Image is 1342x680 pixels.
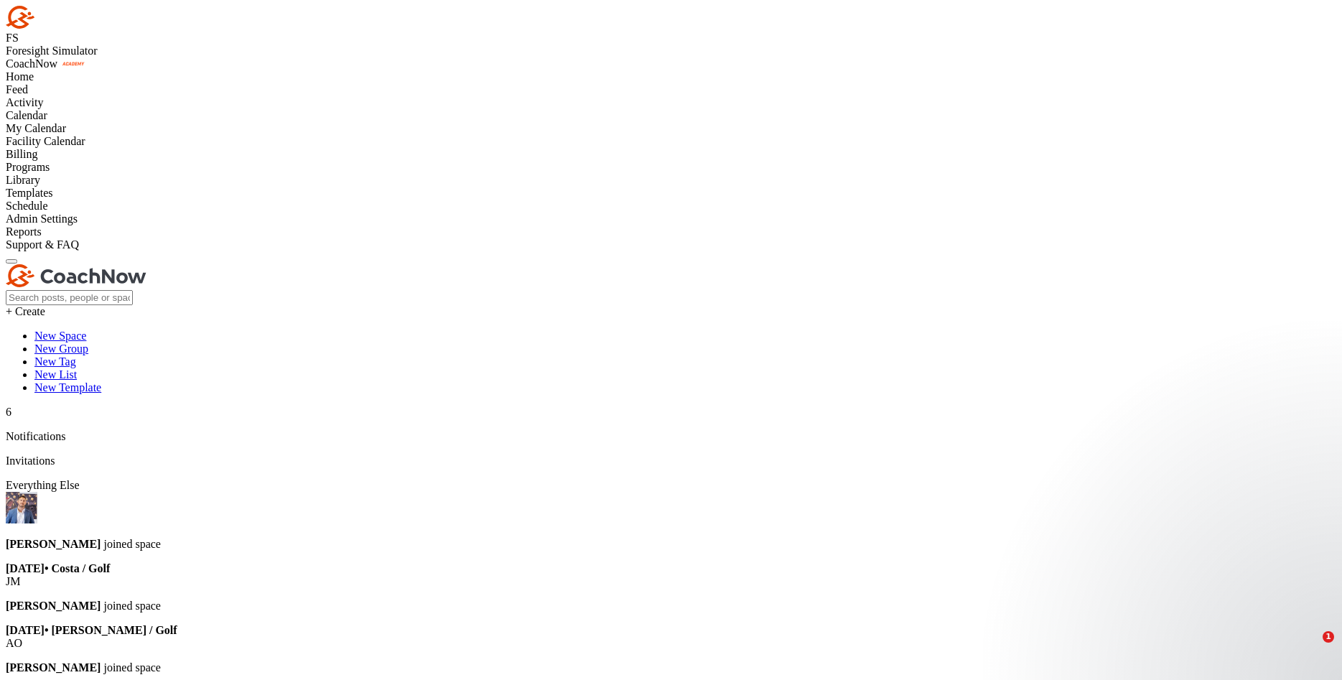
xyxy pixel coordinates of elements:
b: [PERSON_NAME] [6,538,101,550]
p: 6 [6,406,1336,419]
div: + Create [6,305,1336,318]
span: joined space [6,538,161,550]
b: [PERSON_NAME] [6,600,101,612]
b: [PERSON_NAME] [6,661,101,674]
div: Programs [6,161,1336,174]
span: joined space [6,661,161,674]
div: Home [6,70,1336,83]
div: Calendar [6,109,1336,122]
label: Everything Else [6,479,80,491]
input: Search posts, people or spaces... [6,290,133,305]
div: FS [6,32,1336,45]
iframe: Intercom live chat [1293,631,1328,666]
div: Support & FAQ [6,238,1336,251]
div: Feed [6,83,1336,96]
div: CoachNow [6,57,1336,70]
a: New Group [34,343,88,355]
div: Schedule [6,200,1336,213]
div: Library [6,174,1336,187]
div: My Calendar [6,122,1336,135]
div: Admin Settings [6,213,1336,225]
div: Templates [6,187,1336,200]
a: New Space [34,330,86,342]
div: JM [6,575,1336,588]
b: [DATE] • [PERSON_NAME] / Golf [6,624,177,636]
a: New Template [34,381,101,393]
div: Facility Calendar [6,135,1336,148]
p: Invitations [6,455,1336,467]
img: CoachNow acadmey [60,60,86,67]
div: Reports [6,225,1336,238]
img: CoachNow [6,6,146,29]
b: [DATE] • Costa / Golf [6,562,110,574]
img: CoachNow [6,264,146,287]
div: Billing [6,148,1336,161]
span: 1 [1323,631,1334,643]
img: user avatar [6,492,37,523]
p: Notifications [6,430,1336,443]
span: joined space [6,600,161,612]
div: Activity [6,96,1336,109]
div: Foresight Simulator [6,45,1336,57]
a: New List [34,368,77,381]
a: New Tag [34,355,76,368]
div: AO [6,637,1336,650]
